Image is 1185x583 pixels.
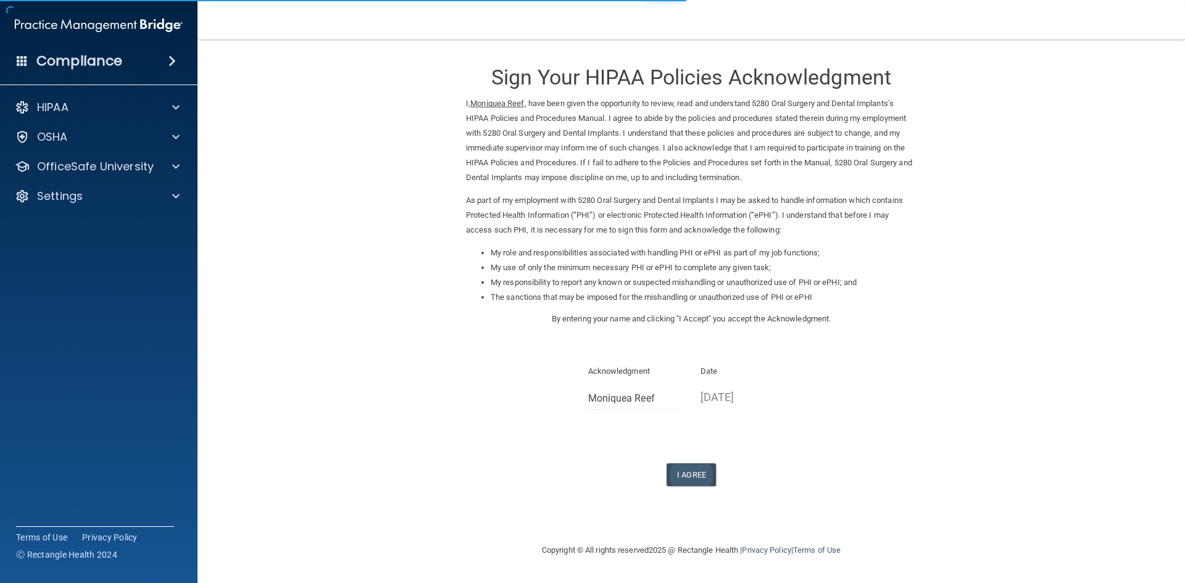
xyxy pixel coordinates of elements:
a: Terms of Use [793,545,841,555]
li: My role and responsibilities associated with handling PHI or ePHI as part of my job functions; [491,246,917,260]
a: Privacy Policy [742,545,791,555]
a: OfficeSafe University [15,159,180,174]
p: HIPAA [37,100,69,115]
p: By entering your name and clicking "I Accept" you accept the Acknowledgment. [466,312,917,326]
img: PMB logo [15,13,183,38]
li: The sanctions that may be imposed for the mishandling or unauthorized use of PHI or ePHI [491,290,917,305]
a: OSHA [15,130,180,144]
a: Settings [15,189,180,204]
p: Settings [37,189,83,204]
p: As part of my employment with 5280 Oral Surgery and Dental Implants I may be asked to handle info... [466,193,917,238]
p: Date [701,364,795,379]
div: Copyright © All rights reserved 2025 @ Rectangle Health | | [466,531,917,570]
p: [DATE] [701,387,795,407]
span: Ⓒ Rectangle Health 2024 [16,548,117,561]
input: Full Name [588,387,683,410]
li: My responsibility to report any known or suspected mishandling or unauthorized use of PHI or ePHI... [491,275,917,290]
p: OfficeSafe University [37,159,154,174]
li: My use of only the minimum necessary PHI or ePHI to complete any given task; [491,260,917,275]
p: I, , have been given the opportunity to review, read and understand 5280 Oral Surgery and Dental ... [466,96,917,185]
iframe: Drift Widget Chat Controller [971,495,1170,545]
a: Terms of Use [16,531,67,544]
h3: Sign Your HIPAA Policies Acknowledgment [466,66,917,89]
button: I Agree [667,463,716,486]
a: Privacy Policy [82,531,138,544]
h4: Compliance [36,52,122,70]
a: HIPAA [15,100,180,115]
ins: Moniquea Reef [470,99,524,108]
p: OSHA [37,130,68,144]
p: Acknowledgment [588,364,683,379]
